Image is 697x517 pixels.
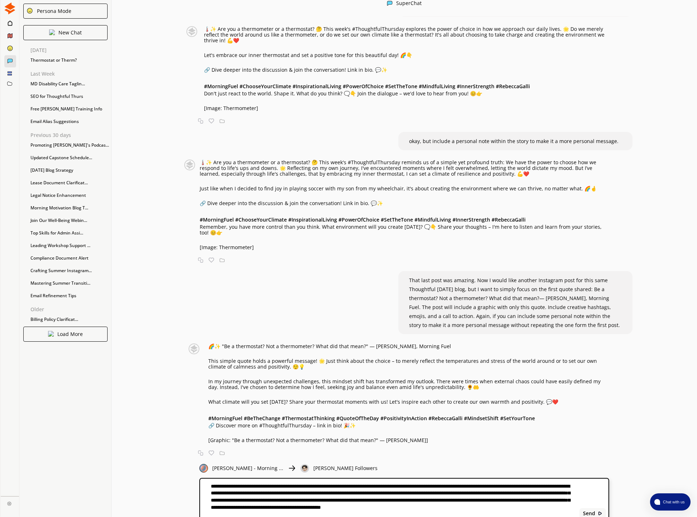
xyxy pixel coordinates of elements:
div: MD Disability Care Taglin... [27,79,111,89]
p: 🌈✨ "Be a thermostat? Not a thermometer? What did that mean?" — [PERSON_NAME], Morning Fuel [208,343,609,349]
p: [PERSON_NAME] - Morning ... [212,465,283,471]
div: Updated Capstone Schedule... [27,152,111,163]
div: Morning Motivation Blog T... [27,203,111,213]
b: # MorningFuel #BeTheChange #ThermostatThinking #QuoteOfTheDay #PositivityInAction #RebeccaGalli #... [208,415,535,422]
p: [Graphic: "Be a thermostat? Not a thermometer? What did that mean?" — [PERSON_NAME]] [208,437,609,443]
img: Close [183,343,205,354]
img: Save [219,450,225,456]
img: Favorite [209,450,214,456]
img: Close [4,3,16,14]
div: Billing Policy Clarificat... [27,314,111,325]
div: SEO for Thoughtful Thurs [27,91,111,102]
img: Close [48,331,54,337]
p: Don't just react to the world. Shape it. What do you think? 🗨️👇 Join the dialogue – we'd love to ... [204,91,609,96]
div: Thermostat or Therm? [27,55,111,66]
img: Save [219,257,225,263]
p: Older [30,307,111,312]
p: Just like when I decided to find joy in playing soccer with my son from my wheelchair, it's about... [200,186,609,191]
div: Lease Document Clarificat... [27,177,111,188]
p: 🔗 Dive deeper into the discussion & join the conversation! Link in bio. 💬✨ [204,67,609,73]
div: Email Refinement Tips [27,290,111,301]
div: Join Our Well-Being Webin... [27,215,111,226]
img: Close [49,29,55,35]
p: 🔗 Discover more on #ThoughtfulThursday – link in bio! 🎉✨ [208,423,609,428]
div: Crafting Summer Instagram... [27,265,111,276]
p: Remember, you have more control than you think. What environment will you create [DATE]? 🗨️👇 Shar... [200,224,609,236]
b: # MorningFuel #ChooseYourClimate #InspirationalLiving #PowerOfChoice #SetTheTone #MindfulLiving #... [200,216,526,223]
button: atlas-launcher [650,493,691,511]
p: [Image: Thermometer] [200,245,609,250]
b: Send [583,511,595,516]
img: Close [27,8,33,14]
p: Last Week [30,71,111,77]
div: Legal Notice Enhancement [27,190,111,201]
p: 🔗 Dive deeper into the discussion & join the conversation! Link in bio. 💬✨ [200,200,609,206]
div: Free [PERSON_NAME] Training Info [27,104,111,114]
div: Persona Mode [34,8,71,14]
div: Leading Workshop Support ... [27,240,111,251]
img: Close [288,464,296,473]
p: In my journey through unexpected challenges, this mindset shift has transformed my outlook. There... [208,379,609,390]
img: Copy [198,257,203,263]
div: Compliance Document Alert [27,253,111,264]
p: [PERSON_NAME] Followers [313,465,378,471]
p: 🌡️✨ Are you a thermometer or a thermostat? 🤔 This week's #ThoughtfulThursday reminds us of a simp... [200,160,609,177]
p: Load More [57,331,83,337]
a: Close [1,496,19,509]
p: Previous 30 days [30,132,111,138]
div: [DATE] Blog Strategy [27,165,111,176]
img: Copy [198,118,203,124]
img: Close [183,160,196,170]
span: Chat with us [660,499,686,505]
img: Close [199,464,208,473]
p: This simple quote holds a powerful message! 🌟 Just think about the choice – to merely reflect the... [208,358,609,370]
img: Close [7,501,11,506]
img: Close [183,26,200,37]
div: Top Skills for Admin Assi... [27,228,111,238]
img: Copy [198,450,203,456]
p: Let's embrace our inner thermostat and set a positive tone for this beautiful day! 🌈👇 [204,52,609,58]
p: [Image: Thermometer] [204,105,609,111]
img: Favorite [209,257,214,263]
img: Save [219,118,225,124]
p: [DATE] [30,47,111,53]
div: Email Alias Suggestions [27,116,111,127]
img: Close [598,511,603,516]
img: Close [387,0,393,6]
img: Favorite [209,118,214,124]
span: That last post was amazing. Now I would like another Instagram post for this same Thoughtful [DAT... [409,277,620,328]
b: # MorningFuel #ChooseYourClimate #InspirationalLiving #PowerOfChoice #SetTheTone #MindfulLiving #... [204,83,530,90]
img: Close [300,464,309,473]
div: SuperChat [396,0,422,7]
div: Mastering Summer Transiti... [27,278,111,289]
div: Promoting [PERSON_NAME]'s Podcas... [27,140,111,151]
p: 🌡️✨ Are you a thermometer or a thermostat? 🤔 This week's #ThoughtfulThursday explores the power o... [204,26,609,43]
p: What climate will you set [DATE]? Share your thermostat moments with us! Let's inspire each other... [208,399,609,405]
p: New Chat [58,30,82,35]
span: okay, but include a personal note within the story to make it a more personal message. [409,138,618,144]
